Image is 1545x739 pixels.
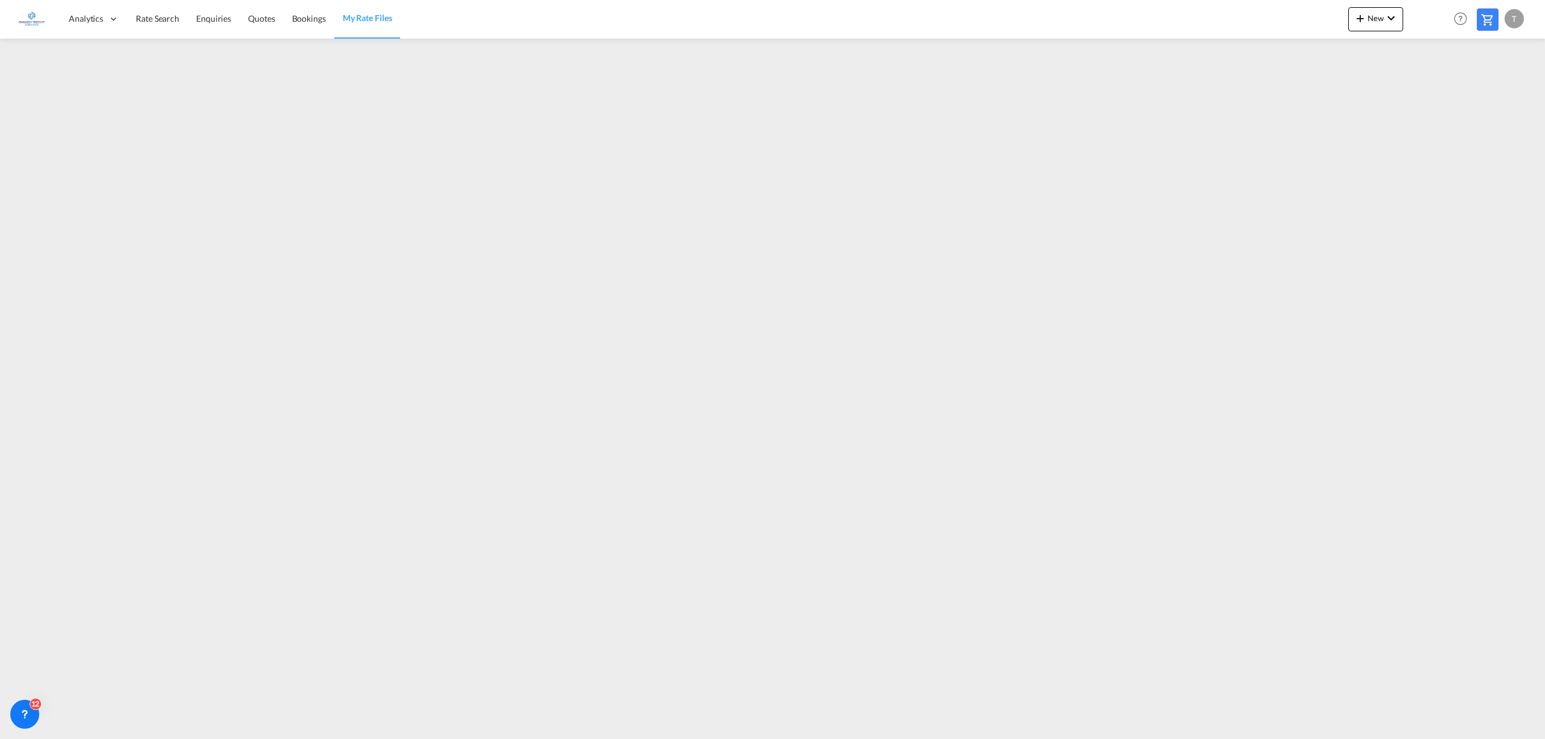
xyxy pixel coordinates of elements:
[1348,7,1403,31] button: icon-plus 400-fgNewicon-chevron-down
[1353,13,1398,23] span: New
[1505,9,1524,28] div: T
[292,13,326,24] span: Bookings
[1450,8,1471,29] span: Help
[196,13,231,24] span: Enquiries
[18,5,45,33] img: 6a2c35f0b7c411ef99d84d375d6e7407.jpg
[136,13,179,24] span: Rate Search
[69,13,103,25] span: Analytics
[1450,8,1477,30] div: Help
[1384,11,1398,25] md-icon: icon-chevron-down
[343,13,392,23] span: My Rate Files
[248,13,275,24] span: Quotes
[1353,11,1368,25] md-icon: icon-plus 400-fg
